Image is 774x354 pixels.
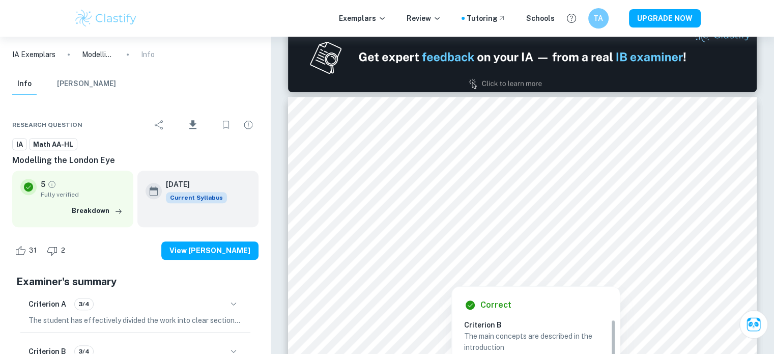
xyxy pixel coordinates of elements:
a: Schools [526,13,555,24]
h6: Criterion A [28,298,66,310]
p: Info [141,49,155,60]
p: Review [407,13,441,24]
button: Info [12,73,37,95]
span: IA [13,140,26,150]
h6: Correct [480,299,511,311]
div: This exemplar is based on the current syllabus. Feel free to refer to it for inspiration/ideas wh... [166,192,227,203]
button: Help and Feedback [563,10,580,27]
span: Fully verified [41,190,125,199]
span: Current Syllabus [166,192,227,203]
p: 5 [41,179,45,190]
p: The main concepts are described in the introduction [464,331,608,353]
div: Download [171,112,214,138]
button: Breakdown [69,203,125,219]
a: Math AA-HL [29,138,77,151]
h5: Examiner's summary [16,274,254,289]
p: The student has effectively divided the work into clear sections, including an introduction, body... [28,315,242,326]
h6: TA [592,13,604,24]
img: Ad [288,22,757,92]
span: Math AA-HL [30,140,77,150]
button: Ask Clai [739,310,768,339]
img: Clastify logo [74,8,138,29]
button: TA [588,8,609,29]
h6: [DATE] [166,179,219,190]
button: [PERSON_NAME] [57,73,116,95]
span: 31 [23,246,42,256]
span: 2 [55,246,71,256]
div: Dislike [44,242,71,259]
span: 3/4 [75,299,93,309]
div: Like [12,242,42,259]
a: IA Exemplars [12,49,55,60]
p: Modelling the London Eye [82,49,114,60]
a: Grade fully verified [47,180,56,189]
h6: Modelling the London Eye [12,154,259,167]
a: IA [12,138,27,151]
span: Research question [12,120,82,129]
div: Bookmark [216,115,236,135]
button: UPGRADE NOW [629,9,701,28]
p: Exemplars [339,13,386,24]
a: Tutoring [467,13,506,24]
button: View [PERSON_NAME] [161,241,259,260]
div: Share [149,115,169,135]
div: Report issue [238,115,259,135]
